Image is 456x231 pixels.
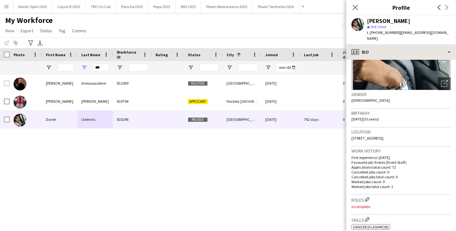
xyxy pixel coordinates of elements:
a: View [3,26,17,35]
input: Workforce ID Filter Input [128,64,148,71]
app-action-btn: Export XLSX [36,39,44,47]
div: [DATE] [261,92,300,110]
div: Open photos pop-in [438,77,451,90]
span: City [227,52,234,57]
p: Favourite job: Events (Event Staff) [351,160,451,165]
h3: Birthday [351,110,451,116]
div: 810246 [113,110,152,128]
div: [PERSON_NAME] [42,74,77,92]
div: 762 days [300,110,339,128]
button: BYD 2025 [176,0,201,13]
span: Last job [304,52,319,57]
div: [GEOGRAPHIC_DATA] [223,74,261,92]
div: [DATE] [261,74,300,92]
button: Porsche 2025 [116,0,148,13]
span: Deleted [188,81,208,86]
p: Applications total count: 72 [351,165,451,170]
button: Nordic Spirit 2025 [13,0,52,13]
span: Tag [59,28,66,34]
span: Workforce ID [117,50,140,59]
button: Pepsi 2025 [148,0,176,13]
a: Comms [69,26,89,35]
p: First experience: [DATE] [351,155,451,160]
span: Applicant [188,99,208,104]
p: Cancelled jobs count: 0 [351,170,451,174]
span: Comms [72,28,86,34]
span: Joined [265,52,278,57]
button: Open Filter Menu [117,65,123,70]
img: Danel Udennis [14,114,26,127]
h3: Work history [351,148,451,154]
input: Row Selection is disabled for this row (unchecked) [4,80,10,86]
span: First Name [46,52,66,57]
button: Ploom Workstreams 2025 [201,0,253,13]
a: Status [37,26,55,35]
div: Bio [346,44,456,60]
button: Open Filter Menu [46,65,52,70]
img: Nadji Imessaoudene [14,78,26,90]
p: Worked jobs count: 0 [351,179,451,184]
span: Paused [188,117,208,122]
button: Ploom Territories 2024 [253,0,299,13]
h3: Profile [346,3,456,12]
span: Jobs (last 90 days) [343,50,369,59]
input: Last Name Filter Input [93,64,109,71]
div: [PERSON_NAME] [77,92,113,110]
div: 0 [339,92,381,110]
span: Status [40,28,52,34]
div: 810794 [113,92,152,110]
div: [GEOGRAPHIC_DATA] [223,110,261,128]
span: [DATE] (33 years) [351,117,379,121]
input: Status Filter Input [199,64,219,71]
button: Open Filter Menu [188,65,194,70]
span: t. [PHONE_NUMBER] [367,30,400,35]
span: Photo [14,52,25,57]
div: Udennis [77,110,113,128]
span: Status [188,52,200,57]
span: [STREET_ADDRESS] [351,136,383,141]
button: TRO On Call [86,0,116,13]
div: Danel [42,110,77,128]
input: First Name Filter Input [57,64,74,71]
span: View [5,28,14,34]
div: [PERSON_NAME] [42,92,77,110]
span: Last Name [81,52,100,57]
a: Export [18,26,36,35]
div: Imessaoudene [77,74,113,92]
div: 811069 [113,74,152,92]
div: Hockley [GEOGRAPHIC_DATA] [223,92,261,110]
button: Open Filter Menu [81,65,87,70]
button: Open Filter Menu [265,65,271,70]
div: 0 [339,110,381,128]
div: [PERSON_NAME] [367,18,410,24]
span: | [EMAIL_ADDRESS][DOMAIN_NAME] [367,30,449,41]
h3: Skills [351,216,451,223]
span: [DEMOGRAPHIC_DATA] [351,98,390,103]
div: 0 [339,74,381,92]
app-action-btn: Advanced filters [27,39,35,47]
p: Cancelled jobs total count: 0 [351,174,451,179]
button: Open Filter Menu [227,65,232,70]
span: Rating [156,52,168,57]
img: Suzanne Jude [14,96,26,109]
h3: Roles [351,196,451,203]
h3: Location [351,129,451,135]
button: Liquid IV 2025 [52,0,86,13]
div: [DATE] [261,110,300,128]
p: Worked jobs total count: 1 [351,184,451,189]
input: City Filter Input [238,64,258,71]
span: Dancer (Flashmob) [353,225,389,229]
h3: Gender [351,91,451,97]
span: Not rated [371,24,386,29]
span: Export [21,28,33,34]
span: My Workforce [5,16,53,25]
a: Tag [56,26,68,35]
p: Incomplete [351,204,451,209]
input: Joined Filter Input [277,64,296,71]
